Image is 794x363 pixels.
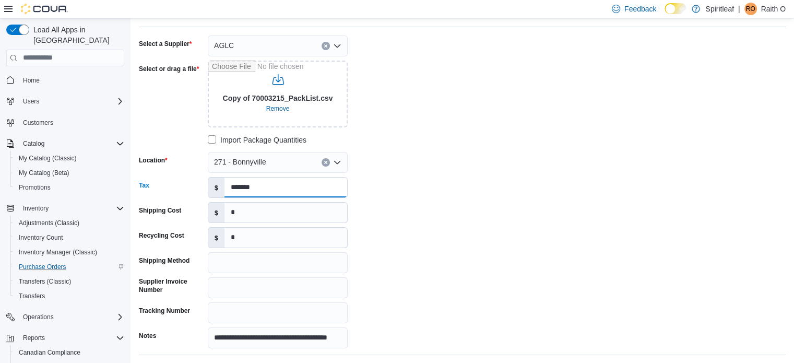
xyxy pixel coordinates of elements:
span: Inventory Manager (Classic) [19,248,97,256]
label: Supplier Invoice Number [139,277,204,294]
label: Shipping Cost [139,206,181,215]
span: Canadian Compliance [15,346,124,359]
label: Tax [139,181,149,190]
label: Shipping Method [139,256,189,265]
button: Open list of options [333,158,341,167]
button: Promotions [10,180,128,195]
button: My Catalog (Beta) [10,166,128,180]
a: My Catalog (Classic) [15,152,81,165]
span: Customers [19,116,124,129]
button: Adjustments (Classic) [10,216,128,230]
button: Inventory Manager (Classic) [10,245,128,260]
input: Dark Mode [665,3,686,14]
span: My Catalog (Beta) [19,169,69,177]
span: My Catalog (Classic) [19,154,77,162]
span: My Catalog (Classic) [15,152,124,165]
span: Catalog [23,139,44,148]
span: Adjustments (Classic) [19,219,79,227]
button: Reports [19,332,49,344]
a: Adjustments (Classic) [15,217,84,229]
a: Promotions [15,181,55,194]
span: Inventory Count [15,231,124,244]
a: Inventory Count [15,231,67,244]
span: Remove [266,104,290,113]
button: Open list of options [333,42,341,50]
span: Transfers (Classic) [15,275,124,288]
span: Transfers [19,292,45,300]
a: My Catalog (Beta) [15,167,74,179]
a: Inventory Manager (Classic) [15,246,101,259]
span: AGLC [214,39,234,52]
span: Reports [19,332,124,344]
span: Promotions [15,181,124,194]
span: Canadian Compliance [19,348,80,357]
button: Inventory [19,202,53,215]
span: Adjustments (Classic) [15,217,124,229]
span: Home [23,76,40,85]
span: Catalog [19,137,124,150]
a: Transfers [15,290,49,302]
button: Inventory Count [10,230,128,245]
span: Operations [19,311,124,323]
a: Transfers (Classic) [15,275,75,288]
label: Recycling Cost [139,231,184,240]
p: Raith O [761,3,786,15]
a: Purchase Orders [15,261,70,273]
span: Feedback [624,4,656,14]
span: Inventory Manager (Classic) [15,246,124,259]
label: Notes [139,332,156,340]
button: Transfers [10,289,128,303]
p: Spiritleaf [705,3,733,15]
input: Use aria labels when no actual label is in use [208,61,348,127]
label: Select or drag a file [139,65,199,73]
label: $ [208,203,224,223]
label: Import Package Quantities [208,134,306,146]
p: | [738,3,740,15]
span: Transfers (Classic) [19,277,71,286]
label: $ [208,178,224,197]
span: Home [19,74,124,87]
span: Inventory Count [19,233,63,242]
span: Inventory [19,202,124,215]
button: Purchase Orders [10,260,128,274]
span: Inventory [23,204,49,213]
span: Load All Apps in [GEOGRAPHIC_DATA] [29,25,124,45]
button: Transfers (Classic) [10,274,128,289]
button: Customers [2,115,128,130]
label: Tracking Number [139,307,190,315]
span: Reports [23,334,45,342]
span: Users [19,95,124,108]
button: Clear input [322,158,330,167]
span: Promotions [19,183,51,192]
img: Cova [21,4,68,14]
span: Transfers [15,290,124,302]
label: $ [208,228,224,248]
button: Operations [19,311,58,323]
a: Canadian Compliance [15,346,85,359]
span: My Catalog (Beta) [15,167,124,179]
a: Home [19,74,44,87]
label: Location [139,156,168,165]
span: Users [23,97,39,106]
button: Canadian Compliance [10,345,128,360]
button: Home [2,73,128,88]
span: Purchase Orders [19,263,66,271]
button: Catalog [2,136,128,151]
button: Reports [2,331,128,345]
div: Raith O [744,3,757,15]
span: 271 - Bonnyville [214,156,266,168]
button: Inventory [2,201,128,216]
a: Customers [19,116,57,129]
span: Operations [23,313,54,321]
button: Clear input [322,42,330,50]
button: Catalog [19,137,49,150]
span: RO [746,3,755,15]
button: Clear selected files [262,102,294,115]
button: Operations [2,310,128,324]
span: Customers [23,119,53,127]
span: Dark Mode [665,14,665,15]
button: Users [19,95,43,108]
label: Select a Supplier [139,40,192,48]
button: Users [2,94,128,109]
span: Purchase Orders [15,261,124,273]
